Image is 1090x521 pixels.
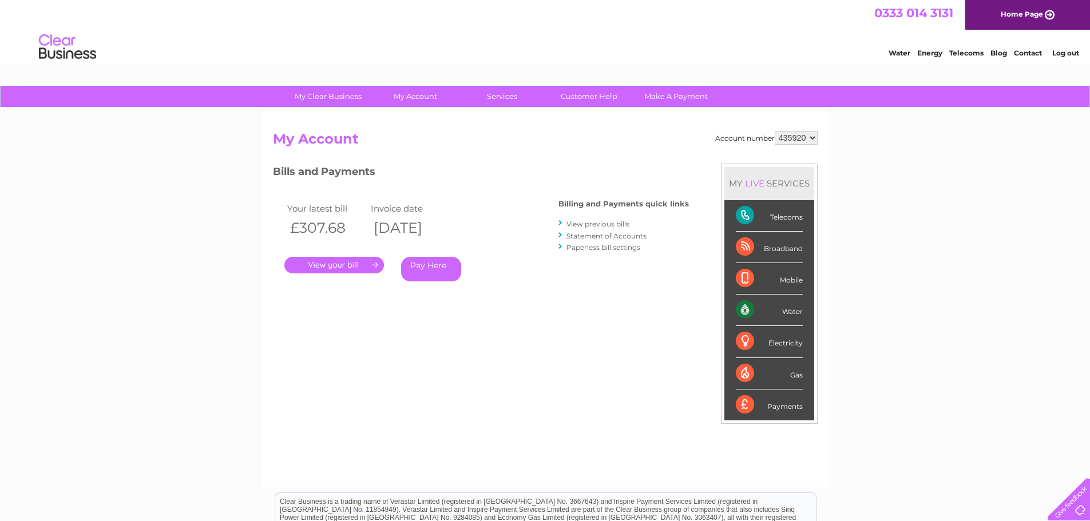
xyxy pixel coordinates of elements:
[281,86,375,107] a: My Clear Business
[368,216,451,240] th: [DATE]
[401,257,461,281] a: Pay Here
[736,358,803,389] div: Gas
[368,86,462,107] a: My Account
[736,200,803,232] div: Telecoms
[629,86,723,107] a: Make A Payment
[38,30,97,65] img: logo.png
[743,178,767,189] div: LIVE
[736,389,803,420] div: Payments
[284,201,368,216] td: Your latest bill
[566,232,647,240] a: Statement of Accounts
[949,49,984,57] a: Telecoms
[558,200,689,208] h4: Billing and Payments quick links
[1052,49,1079,57] a: Log out
[284,257,384,273] a: .
[736,232,803,263] div: Broadband
[542,86,636,107] a: Customer Help
[990,49,1007,57] a: Blog
[724,167,814,200] div: MY SERVICES
[1014,49,1042,57] a: Contact
[889,49,910,57] a: Water
[736,295,803,326] div: Water
[736,263,803,295] div: Mobile
[273,164,689,184] h3: Bills and Payments
[368,201,451,216] td: Invoice date
[736,326,803,357] div: Electricity
[284,216,368,240] th: £307.68
[917,49,942,57] a: Energy
[273,131,818,153] h2: My Account
[455,86,549,107] a: Services
[715,131,818,145] div: Account number
[275,6,816,55] div: Clear Business is a trading name of Verastar Limited (registered in [GEOGRAPHIC_DATA] No. 3667643...
[874,6,953,20] a: 0333 014 3131
[566,243,640,252] a: Paperless bill settings
[566,220,629,228] a: View previous bills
